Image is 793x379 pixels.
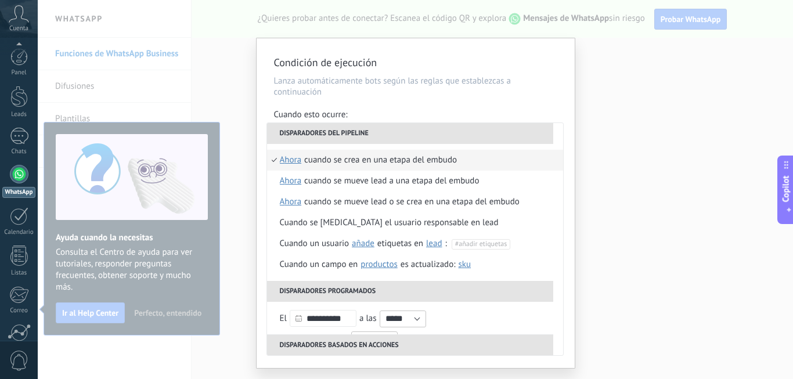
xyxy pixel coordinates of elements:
[2,187,35,198] div: WhatsApp
[330,334,347,345] span: a las
[280,254,474,275] div: Cuando un campo en es actualizado:
[361,259,397,270] span: Productos
[304,171,479,192] div: Cuando se mueve lead a una etapa del embudo
[358,254,400,275] button: Productos
[280,171,305,192] button: ahora
[267,281,553,302] li: Disparadores programados
[274,75,557,98] p: Lanza automáticamente bots según las reglas que establezcas a continuación
[280,192,305,212] button: ahora
[2,148,36,156] div: Chats
[274,109,557,122] div: Cuando esto ocurre:
[280,150,305,171] button: ahora
[304,150,457,171] div: Cuando se crea en una etapa del embudo
[2,229,36,236] div: Calendario
[280,334,325,345] span: Diariamente
[455,254,474,275] button: SKU
[458,259,471,270] span: SKU
[423,233,445,254] button: lead
[349,233,377,254] button: añade
[352,238,374,249] span: añade
[267,123,553,144] li: Disparadores del pipeline
[280,329,330,349] button: Diariamente
[2,111,36,118] div: Leads
[304,192,520,212] div: Cuando se mueve lead o se crea en una etapa del embudo
[280,171,302,192] span: ahora
[780,175,792,202] span: Copilot
[280,233,528,254] div: Cuando un usuario etiquetas en :
[2,69,36,77] div: Panel
[2,307,36,315] div: Correo
[280,150,302,171] span: ahora
[2,269,36,277] div: Listas
[267,334,553,355] li: Disparadores basados en acciones
[280,313,287,324] span: El
[9,25,28,33] span: Cuenta
[359,313,377,324] span: a las
[280,212,499,233] div: Cuando se [MEDICAL_DATA] el usuario responsable en lead
[426,238,442,249] span: lead
[280,192,302,212] span: ahora
[455,240,507,248] span: #añadir etiquetas
[274,56,546,70] h2: Condición de ejecución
